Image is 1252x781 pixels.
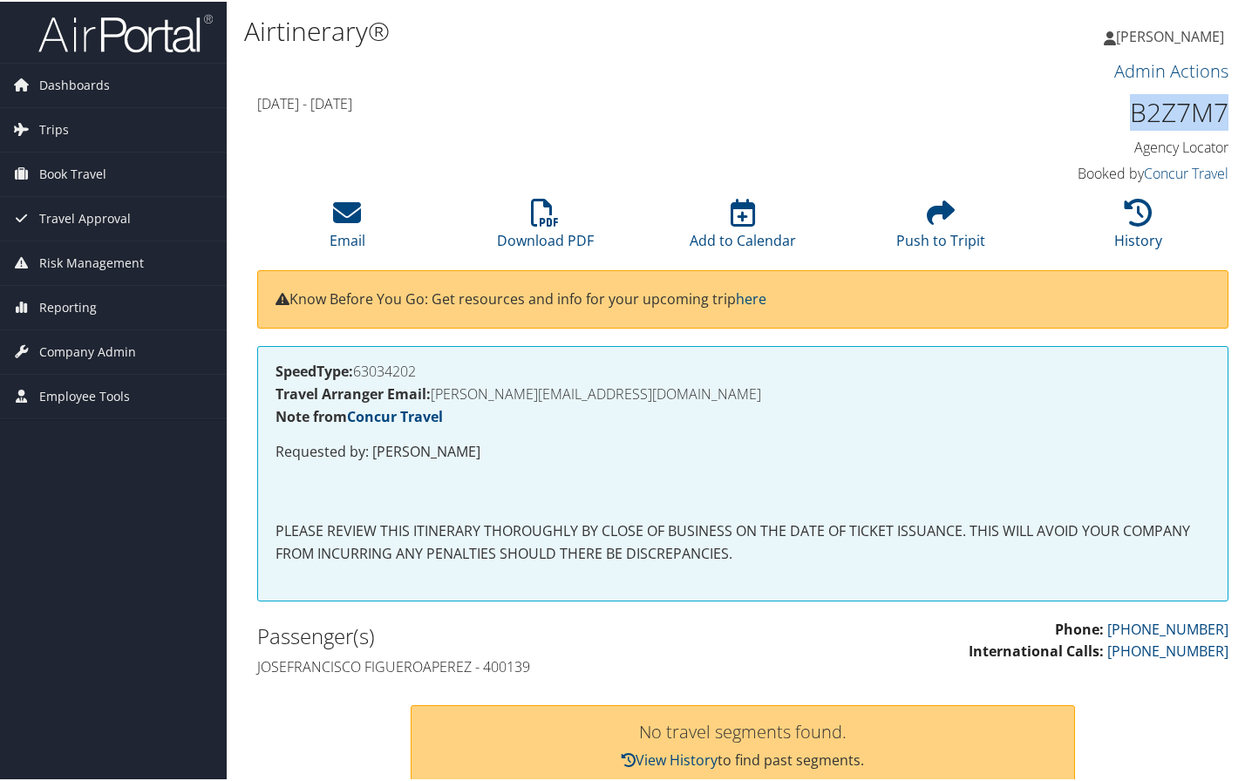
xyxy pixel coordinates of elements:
a: Admin Actions [1114,58,1228,81]
a: Concur Travel [347,405,443,424]
strong: Phone: [1055,618,1104,637]
a: [PHONE_NUMBER] [1107,618,1228,637]
h1: Airtinerary® [244,11,909,48]
strong: Note from [276,405,443,424]
a: [PHONE_NUMBER] [1107,640,1228,659]
h4: [PERSON_NAME][EMAIL_ADDRESS][DOMAIN_NAME] [276,385,1210,399]
p: PLEASE REVIEW THIS ITINERARY THOROUGHLY BY CLOSE OF BUSINESS ON THE DATE OF TICKET ISSUANCE. THIS... [276,519,1210,563]
a: Download PDF [497,207,594,248]
a: Push to Tripit [896,207,985,248]
a: here [736,288,766,307]
p: Know Before You Go: Get resources and info for your upcoming trip [276,287,1210,309]
p: to find past segments. [429,748,1058,771]
span: Company Admin [39,329,136,372]
span: [PERSON_NAME] [1116,25,1224,44]
h4: Josefrancisco Figueroaperez - 400139 [257,655,730,675]
h4: [DATE] - [DATE] [257,92,979,112]
img: airportal-logo.png [38,11,213,52]
h1: B2Z7M7 [1005,92,1228,129]
a: Add to Calendar [690,207,796,248]
h4: Agency Locator [1005,136,1228,155]
span: Employee Tools [39,373,130,417]
p: Requested by: [PERSON_NAME] [276,439,1210,462]
strong: International Calls: [969,640,1104,659]
span: Reporting [39,284,97,328]
a: [PERSON_NAME] [1104,9,1242,61]
span: Trips [39,106,69,150]
a: Concur Travel [1144,162,1228,181]
span: Travel Approval [39,195,131,239]
a: View History [622,749,718,768]
a: Email [330,207,365,248]
strong: SpeedType: [276,360,353,379]
h2: Passenger(s) [257,620,730,649]
span: Book Travel [39,151,106,194]
a: History [1114,207,1162,248]
h3: No travel segments found. [429,722,1058,739]
h4: 63034202 [276,363,1210,377]
strong: Travel Arranger Email: [276,383,431,402]
span: Risk Management [39,240,144,283]
span: Dashboards [39,62,110,105]
h4: Booked by [1005,162,1228,181]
